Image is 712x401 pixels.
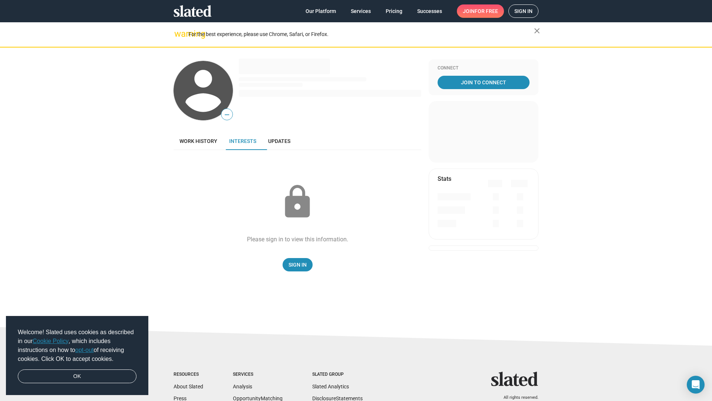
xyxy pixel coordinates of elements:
mat-icon: lock [279,183,316,221]
span: Pricing [386,4,402,18]
a: Sign In [283,258,313,271]
span: — [221,110,233,120]
mat-card-title: Stats [438,175,451,183]
mat-icon: warning [174,29,183,38]
a: Services [345,4,377,18]
div: cookieconsent [6,316,148,395]
div: Open Intercom Messenger [687,376,705,394]
a: About Slated [174,384,203,389]
div: Services [233,372,283,378]
a: Cookie Policy [33,338,69,344]
span: Sign In [289,258,307,271]
mat-icon: close [533,26,541,35]
a: Interests [223,132,262,150]
div: Please sign in to view this information. [247,235,348,243]
a: Join To Connect [438,76,530,89]
div: Connect [438,65,530,71]
span: Interests [229,138,256,144]
a: Updates [262,132,296,150]
a: Work history [174,132,223,150]
span: Welcome! Slated uses cookies as described in our , which includes instructions on how to of recei... [18,328,136,363]
span: Services [351,4,371,18]
a: Pricing [380,4,408,18]
a: Successes [411,4,448,18]
a: opt-out [75,347,94,353]
a: Sign in [508,4,538,18]
span: Our Platform [306,4,336,18]
span: Join [463,4,498,18]
a: Our Platform [300,4,342,18]
span: Updates [268,138,290,144]
a: Analysis [233,384,252,389]
div: For the best experience, please use Chrome, Safari, or Firefox. [188,29,534,39]
a: Joinfor free [457,4,504,18]
span: Join To Connect [439,76,528,89]
div: Resources [174,372,203,378]
span: Successes [417,4,442,18]
span: Sign in [514,5,533,17]
a: Slated Analytics [312,384,349,389]
div: Slated Group [312,372,363,378]
span: for free [475,4,498,18]
a: dismiss cookie message [18,369,136,384]
span: Work history [179,138,217,144]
